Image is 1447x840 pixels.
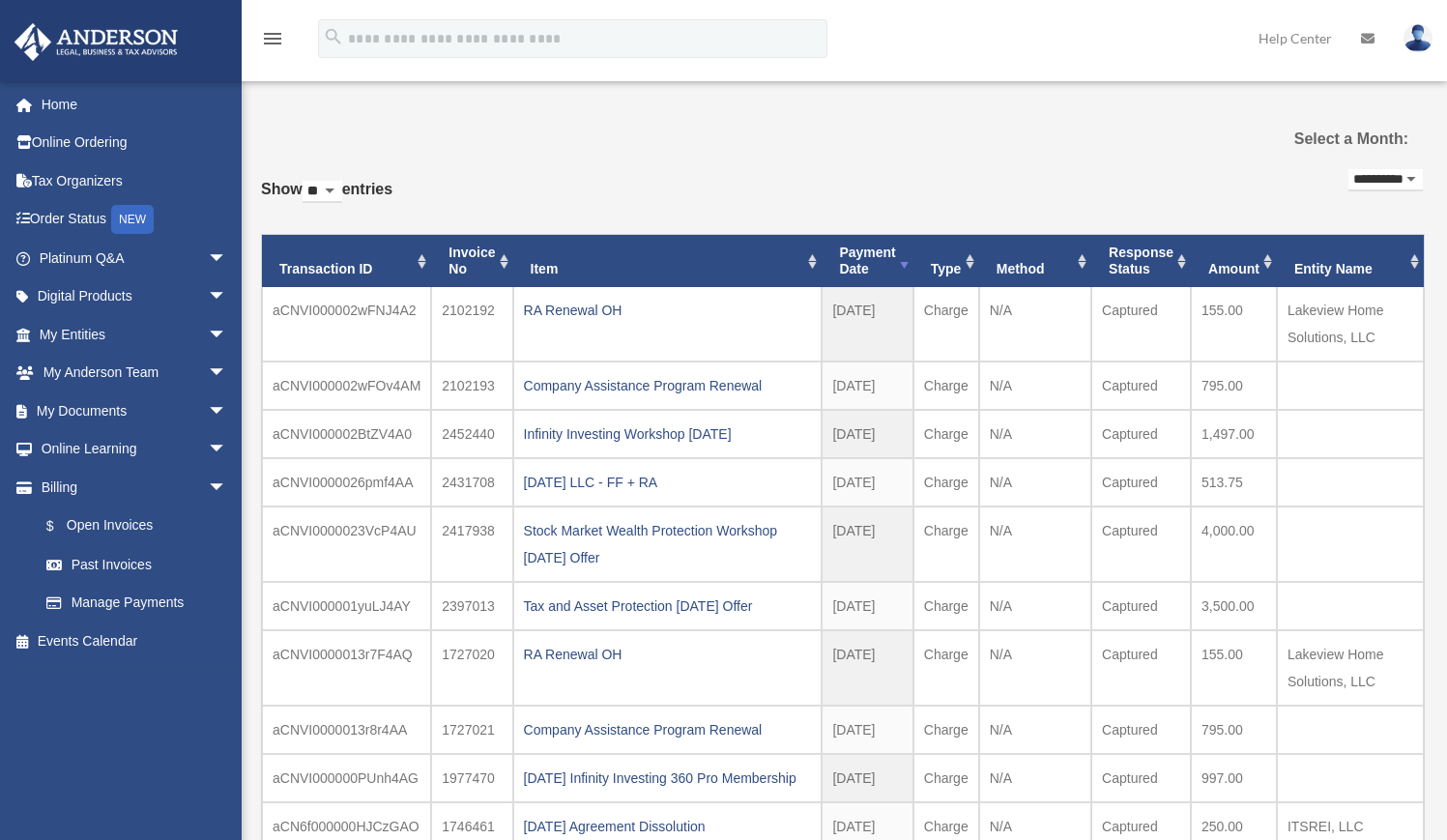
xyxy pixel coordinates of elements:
td: aCNVI0000023VcP4AU [262,507,431,582]
span: arrow_drop_down [208,391,246,431]
td: 1727021 [431,706,512,754]
td: Charge [913,410,979,458]
span: arrow_drop_down [208,430,246,470]
span: arrow_drop_down [208,354,246,393]
td: 1727020 [431,630,512,706]
a: Manage Payments [27,584,256,623]
span: arrow_drop_down [208,315,246,355]
div: RA Renewal OH [524,641,812,668]
td: Charge [913,507,979,582]
div: RA Renewal OH [524,297,812,324]
td: 2431708 [431,458,512,507]
td: 2397013 [431,582,512,630]
td: Charge [913,582,979,630]
th: Invoice No: activate to sort column ascending [431,235,512,287]
label: Select a Month: [1244,126,1408,153]
a: My Documentsarrow_drop_down [14,391,256,430]
td: [DATE] [822,630,912,706]
div: Stock Market Wealth Protection Workshop [DATE] Offer [524,517,812,571]
td: [DATE] [822,706,912,754]
select: Showentries [303,181,342,203]
td: aCNVI000002wFNJ4A2 [262,287,431,362]
td: aCNVI000000PUnh4AG [262,754,431,802]
td: 2417938 [431,507,512,582]
td: N/A [979,287,1091,362]
td: N/A [979,410,1091,458]
a: Tax Organizers [14,161,256,200]
td: Captured [1091,630,1191,706]
th: Payment Date: activate to sort column ascending [822,235,912,287]
td: aCNVI000002BtZV4A0 [262,410,431,458]
div: [DATE] Agreement Dissolution [524,813,812,840]
span: arrow_drop_down [208,239,246,278]
a: Home [14,85,256,124]
td: Captured [1091,287,1191,362]
td: Charge [913,706,979,754]
td: 2102192 [431,287,512,362]
td: [DATE] [822,287,912,362]
a: Digital Productsarrow_drop_down [14,277,256,316]
th: Response Status: activate to sort column ascending [1091,235,1191,287]
td: N/A [979,582,1091,630]
td: Captured [1091,410,1191,458]
td: Captured [1091,754,1191,802]
a: My Anderson Teamarrow_drop_down [14,354,256,392]
a: My Entitiesarrow_drop_down [14,315,256,354]
img: Anderson Advisors Platinum Portal [9,23,184,61]
td: Captured [1091,458,1191,507]
div: Company Assistance Program Renewal [524,716,812,743]
a: Events Calendar [14,622,256,660]
td: 997.00 [1191,754,1277,802]
a: Online Ordering [14,124,256,162]
td: [DATE] [822,507,912,582]
td: 155.00 [1191,287,1277,362]
div: [DATE] Infinity Investing 360 Pro Membership [524,765,812,792]
div: Infinity Investing Workshop [DATE] [524,420,812,448]
a: menu [261,34,284,50]
span: arrow_drop_down [208,468,246,507]
td: aCNVI000001yuLJ4AY [262,582,431,630]
span: $ [57,514,67,538]
td: [DATE] [822,362,912,410]
td: Captured [1091,507,1191,582]
td: 1,497.00 [1191,410,1277,458]
td: 795.00 [1191,362,1277,410]
td: 155.00 [1191,630,1277,706]
td: [DATE] [822,410,912,458]
td: N/A [979,362,1091,410]
th: Amount: activate to sort column ascending [1191,235,1277,287]
td: [DATE] [822,458,912,507]
td: Charge [913,458,979,507]
td: aCNVI0000013r8r4AA [262,706,431,754]
span: arrow_drop_down [208,277,246,317]
td: 2452440 [431,410,512,458]
td: aCNVI0000013r7F4AQ [262,630,431,706]
a: Billingarrow_drop_down [14,468,256,507]
td: Charge [913,630,979,706]
td: 1977470 [431,754,512,802]
td: Captured [1091,582,1191,630]
td: [DATE] [822,754,912,802]
a: Past Invoices [27,545,246,584]
td: aCNVI000002wFOv4AM [262,362,431,410]
div: Tax and Asset Protection [DATE] Offer [524,593,812,620]
td: [DATE] [822,582,912,630]
td: N/A [979,630,1091,706]
a: Platinum Q&Aarrow_drop_down [14,239,256,277]
img: User Pic [1404,24,1433,52]
td: 2102193 [431,362,512,410]
td: 513.75 [1191,458,1277,507]
th: Entity Name: activate to sort column ascending [1277,235,1424,287]
i: search [323,26,344,47]
a: Online Learningarrow_drop_down [14,430,256,469]
td: 3,500.00 [1191,582,1277,630]
a: $Open Invoices [27,507,256,546]
td: aCNVI0000026pmf4AA [262,458,431,507]
td: N/A [979,754,1091,802]
th: Method: activate to sort column ascending [979,235,1091,287]
label: Show entries [261,176,392,222]
td: Lakeview Home Solutions, LLC [1277,630,1424,706]
td: Captured [1091,706,1191,754]
td: Charge [913,362,979,410]
td: N/A [979,507,1091,582]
